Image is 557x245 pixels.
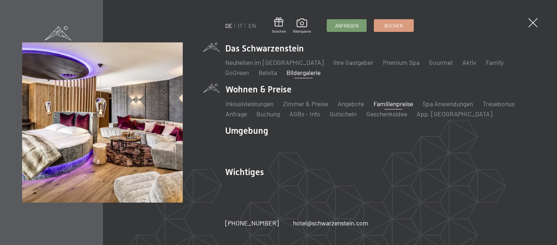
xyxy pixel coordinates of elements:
[330,110,356,118] a: Gutschein
[272,17,286,34] a: Gutschein
[417,110,492,118] a: App. [GEOGRAPHIC_DATA]
[256,110,280,118] a: Buchung
[225,219,279,227] span: [PHONE_NUMBER]
[258,68,277,76] a: Belvita
[238,22,243,29] a: IT
[335,22,359,29] span: Anfragen
[225,219,279,228] a: [PHONE_NUMBER]
[483,100,515,108] a: Treuebonus
[293,18,311,34] a: Bildergalerie
[272,29,286,34] span: Gutschein
[289,110,320,118] a: AGBs - Info
[384,22,403,29] span: Buchen
[286,68,321,76] a: Bildergalerie
[374,100,413,108] a: Familienpreise
[282,100,328,108] a: Zimmer & Preise
[248,22,256,29] a: EN
[423,100,473,108] a: Spa Anwendungen
[366,110,407,118] a: Geschenksidee
[333,58,373,66] a: Ihre Gastgeber
[293,219,368,228] a: hotel@schwarzenstein.com
[327,20,366,32] a: Anfragen
[225,58,324,66] a: Neuheiten im [GEOGRAPHIC_DATA]
[463,58,476,66] a: Aktiv
[429,58,453,66] a: Gourmet
[293,29,311,34] span: Bildergalerie
[383,58,420,66] a: Premium Spa
[225,68,249,76] a: GoGreen
[225,110,247,118] a: Anfrage
[225,22,232,29] a: DE
[486,58,504,66] a: Family
[374,20,413,32] a: Buchen
[225,100,273,108] a: Inklusivleistungen
[338,100,364,108] a: Angebote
